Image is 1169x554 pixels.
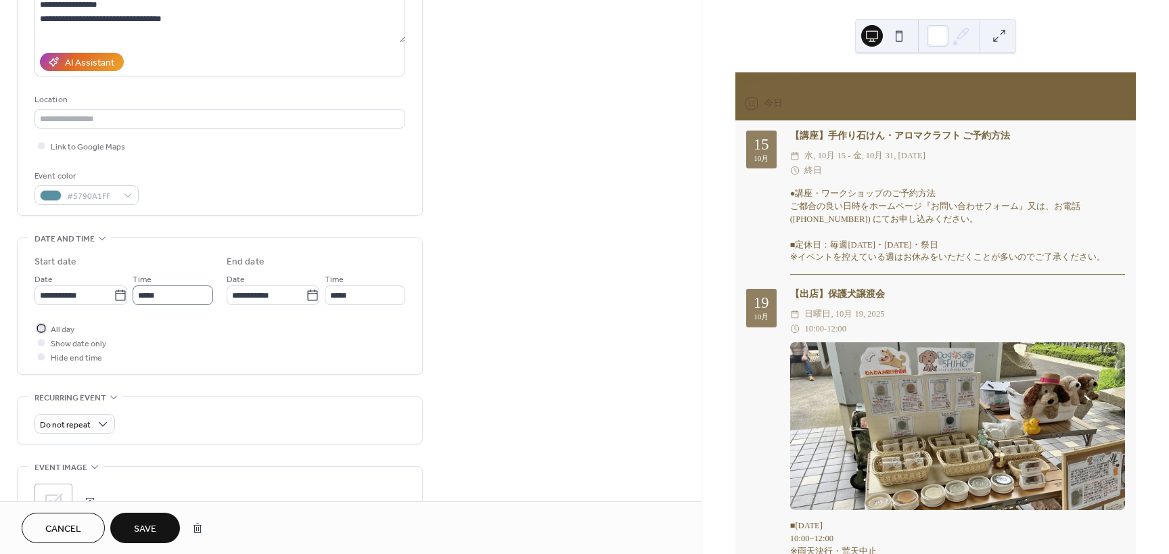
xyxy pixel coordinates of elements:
[790,164,800,178] div: ​
[134,522,156,536] span: Save
[804,164,822,178] span: 終日
[65,56,114,70] div: AI Assistant
[35,255,76,269] div: Start date
[133,273,152,287] span: Time
[45,522,81,536] span: Cancel
[754,296,769,311] div: 19
[824,322,827,336] span: -
[325,273,344,287] span: Time
[827,322,846,336] span: 12:00
[35,169,136,183] div: Event color
[790,129,1125,143] div: 【講座】手作り石けん・アロマクラフト ご予約方法
[35,232,95,246] span: Date and time
[754,313,769,321] div: 10月
[40,53,124,71] button: AI Assistant
[804,322,824,336] span: 10:00
[35,391,106,405] span: Recurring event
[35,273,53,287] span: Date
[735,72,1136,87] div: 今後のイベント
[804,307,884,321] span: 日曜日, 10月 19, 2025
[22,513,105,543] button: Cancel
[35,93,403,107] div: Location
[790,307,800,321] div: ​
[227,273,245,287] span: Date
[790,287,1125,302] div: 【出店】保護犬譲渡会
[790,187,1125,264] div: ●講座・ワークショップのご予約方法 ご都合の良い日時をホームページ『お問い合わせフォーム』又は、お電話 ([PHONE_NUMBER]) にてお申し込みください。 ■定休日：毎週[DATE]・[...
[51,323,74,337] span: All day
[51,351,102,365] span: Hide end time
[754,155,769,162] div: 10月
[790,149,800,163] div: ​
[40,417,91,433] span: Do not repeat
[51,337,106,351] span: Show date only
[51,140,125,154] span: Link to Google Maps
[804,149,925,163] span: 水, 10月 15 - 金, 10月 31, [DATE]
[35,484,72,522] div: ;
[227,255,265,269] div: End date
[790,322,800,336] div: ​
[110,513,180,543] button: Save
[35,461,87,475] span: Event image
[754,137,769,153] div: 15
[67,189,117,204] span: #5790A1FF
